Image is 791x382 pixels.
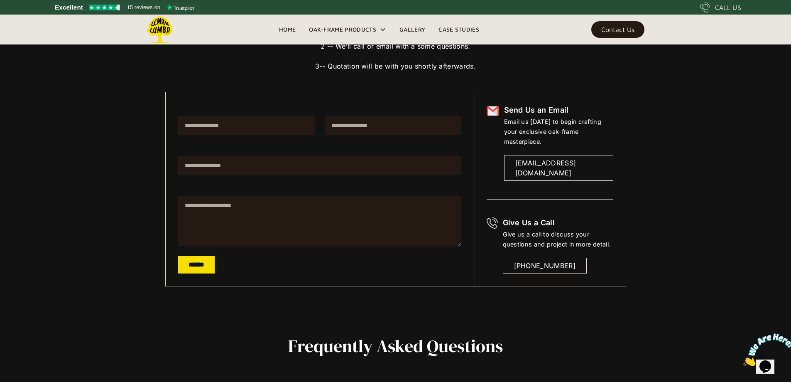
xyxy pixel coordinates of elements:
[113,336,678,355] h2: Frequently asked questions
[504,117,613,147] div: Email us [DATE] to begin crafting your exclusive oak-frame masterpiece.
[3,3,55,36] img: Chat attention grabber
[309,25,376,35] div: Oak-Frame Products
[504,105,613,116] h6: Send Us an Email
[178,105,461,274] form: Email Form
[515,158,602,178] div: [EMAIL_ADDRESS][DOMAIN_NAME]
[432,23,486,36] a: Case Studies
[503,217,613,228] h6: Give Us a Call
[591,21,644,38] a: Contact Us
[325,105,461,111] label: E-mail
[127,2,160,12] span: 15 reviews on
[514,261,575,271] div: [PHONE_NUMBER]
[50,2,200,13] a: See Lemon Lumba reviews on Trustpilot
[601,27,634,32] div: Contact Us
[55,2,83,12] span: Excellent
[302,15,393,44] div: Oak-Frame Products
[503,229,613,249] div: Give us a call to discuss your questions and project in more detail.
[504,155,613,181] a: [EMAIL_ADDRESS][DOMAIN_NAME]
[393,23,432,36] a: Gallery
[89,5,120,10] img: Trustpilot 4.5 stars
[178,105,315,111] label: Name
[167,4,194,11] img: Trustpilot logo
[178,185,461,191] label: How can we help you ?
[3,3,7,10] span: 1
[715,2,741,12] div: CALL US
[700,2,741,12] a: CALL US
[503,258,587,274] a: [PHONE_NUMBER]
[740,330,791,370] iframe: chat widget
[178,145,461,151] label: Phone number
[272,23,302,36] a: Home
